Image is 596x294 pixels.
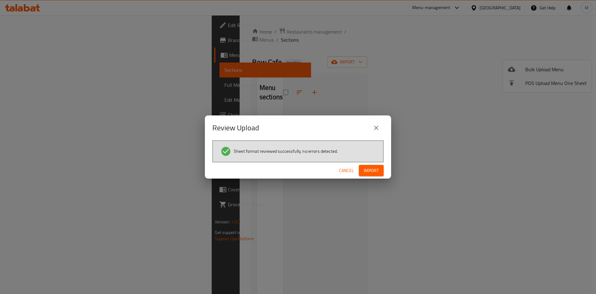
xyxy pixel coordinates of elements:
[359,165,384,176] button: Import
[212,123,259,133] h2: Review Upload
[336,165,356,176] button: Cancel
[369,120,384,135] button: close
[339,167,354,175] span: Cancel
[364,167,379,175] span: Import
[234,148,338,154] span: Sheet format reviewed successfully, no errors detected.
